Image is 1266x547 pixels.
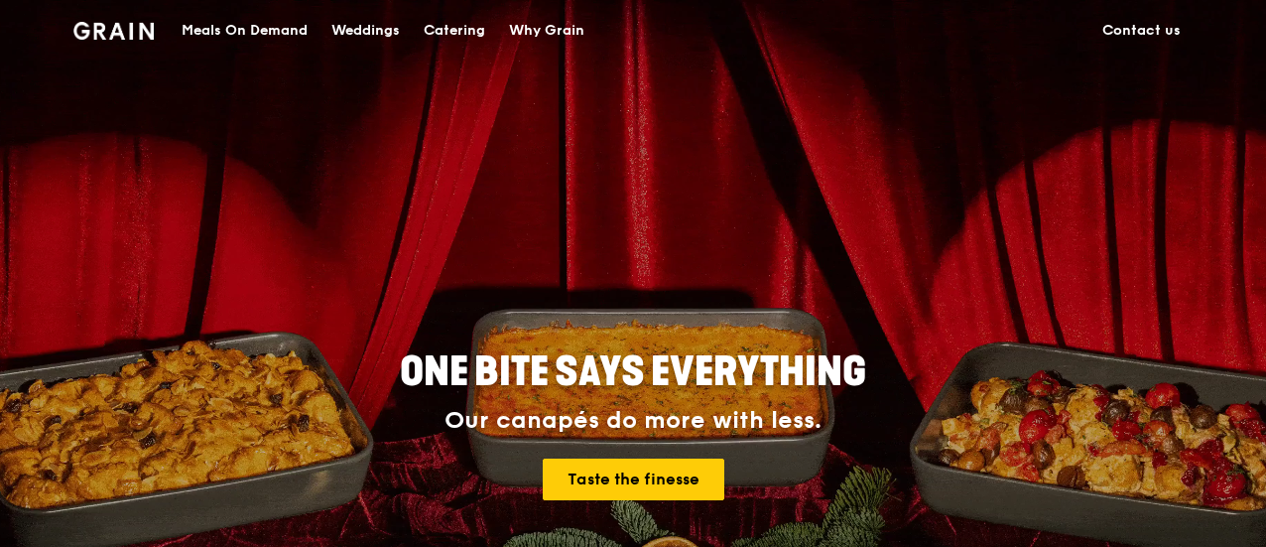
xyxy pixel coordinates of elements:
span: ONE BITE SAYS EVERYTHING [400,348,866,396]
div: Catering [424,1,485,61]
div: Weddings [331,1,400,61]
a: Weddings [319,1,412,61]
div: Our canapés do more with less. [276,407,990,435]
a: Contact us [1090,1,1193,61]
img: Grain [73,22,154,40]
a: Catering [412,1,497,61]
div: Why Grain [509,1,584,61]
a: Taste the finesse [543,459,724,500]
a: Why Grain [497,1,596,61]
div: Meals On Demand [182,1,308,61]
